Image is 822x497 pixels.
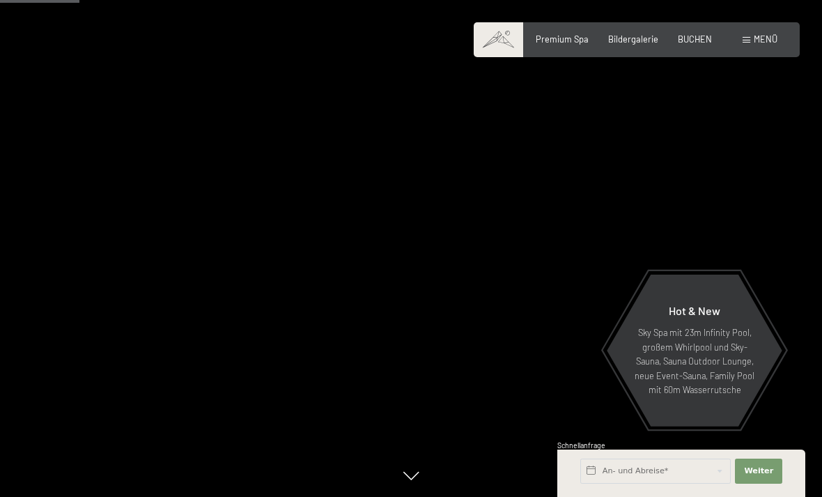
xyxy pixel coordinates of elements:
[735,459,782,484] button: Weiter
[754,33,777,45] span: Menü
[678,33,712,45] a: BUCHEN
[606,274,783,427] a: Hot & New Sky Spa mit 23m Infinity Pool, großem Whirlpool und Sky-Sauna, Sauna Outdoor Lounge, ne...
[669,304,720,317] span: Hot & New
[557,441,605,450] span: Schnellanfrage
[608,33,658,45] a: Bildergalerie
[634,326,755,397] p: Sky Spa mit 23m Infinity Pool, großem Whirlpool und Sky-Sauna, Sauna Outdoor Lounge, neue Event-S...
[744,466,773,477] span: Weiter
[536,33,589,45] a: Premium Spa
